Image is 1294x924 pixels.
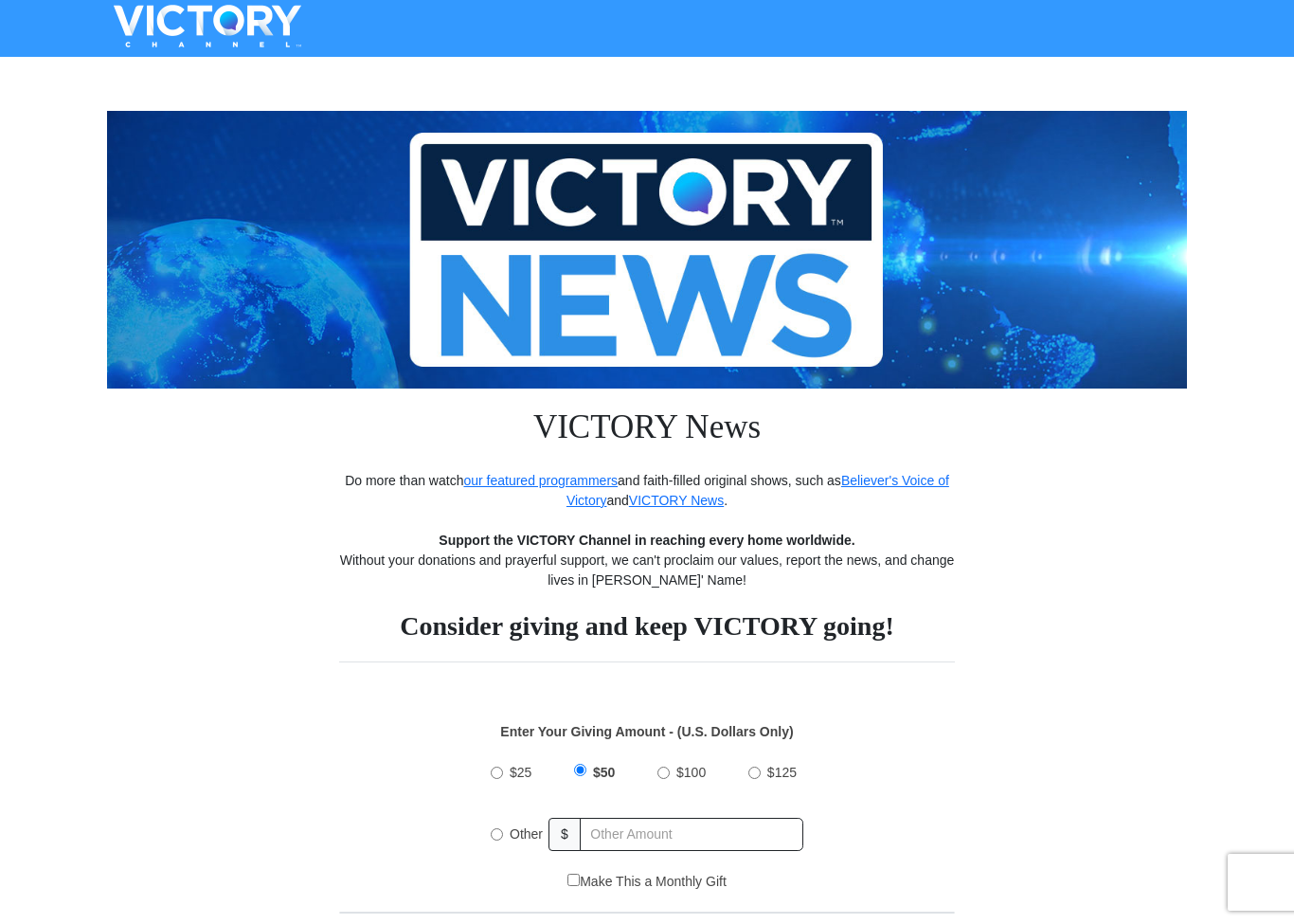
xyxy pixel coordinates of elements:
span: $100 [676,765,706,780]
span: $ [548,818,581,851]
img: VICTORYTHON - VICTORY Channel [89,5,326,47]
h1: VICTORY News [339,389,955,471]
input: Other Amount [580,818,803,851]
a: Believer's Voice of Victory [566,473,949,508]
span: Other [510,826,543,842]
span: $25 [510,765,531,780]
label: Make This a Monthly Gift [567,872,727,892]
input: Make This a Monthly Gift [567,874,580,886]
strong: Enter Your Giving Amount - (U.S. Dollars Only) [500,724,793,739]
span: $50 [593,765,615,780]
span: $125 [767,765,797,780]
div: Do more than watch and faith-filled original shows, such as and . Without your donations and pray... [339,471,955,643]
strong: Support the VICTORY Channel in reaching every home worldwide. [439,533,854,548]
strong: Consider giving and keep VICTORY going! [400,611,894,641]
a: our featured programmers [463,473,618,488]
a: VICTORY News [629,493,724,508]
